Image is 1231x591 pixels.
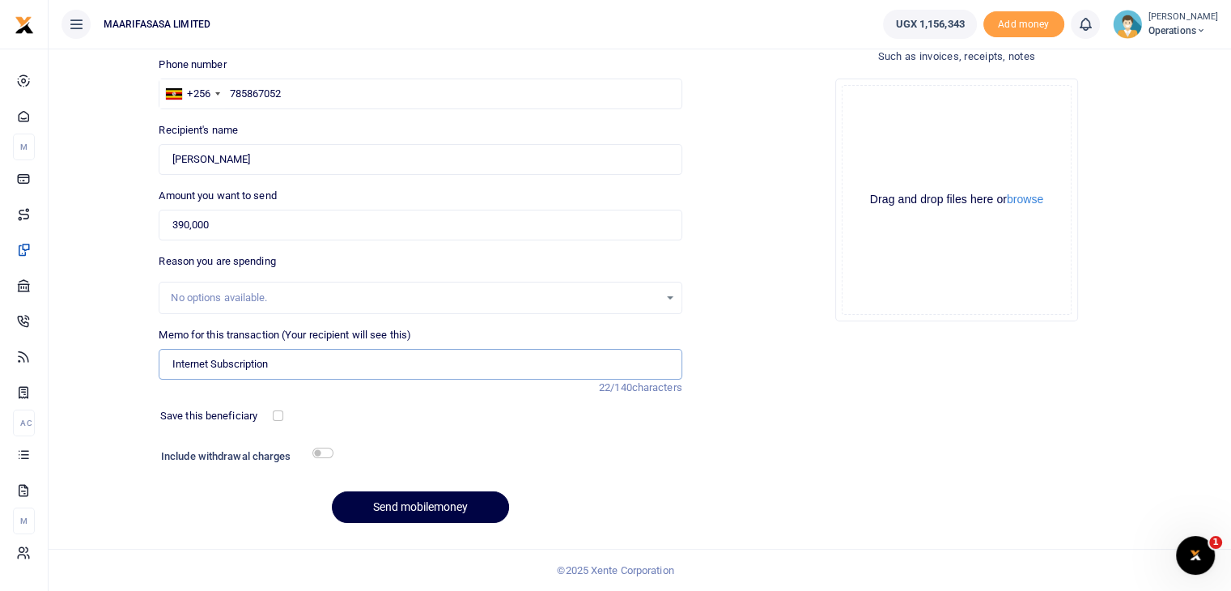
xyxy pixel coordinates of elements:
[13,508,35,534] li: M
[1176,536,1215,575] iframe: Intercom live chat
[983,11,1064,38] li: Toup your wallet
[15,18,34,30] a: logo-small logo-large logo-large
[983,11,1064,38] span: Add money
[13,134,35,160] li: M
[171,290,658,306] div: No options available.
[983,17,1064,29] a: Add money
[13,410,35,436] li: Ac
[187,86,210,102] div: +256
[1209,536,1222,549] span: 1
[877,10,983,39] li: Wallet ballance
[97,17,217,32] span: MAARIFASASA LIMITED
[1113,10,1218,39] a: profile-user [PERSON_NAME] Operations
[1113,10,1142,39] img: profile-user
[883,10,976,39] a: UGX 1,156,343
[1148,11,1218,24] small: [PERSON_NAME]
[15,15,34,35] img: logo-small
[895,16,964,32] span: UGX 1,156,343
[1148,23,1218,38] span: Operations
[159,79,224,108] div: Uganda: +256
